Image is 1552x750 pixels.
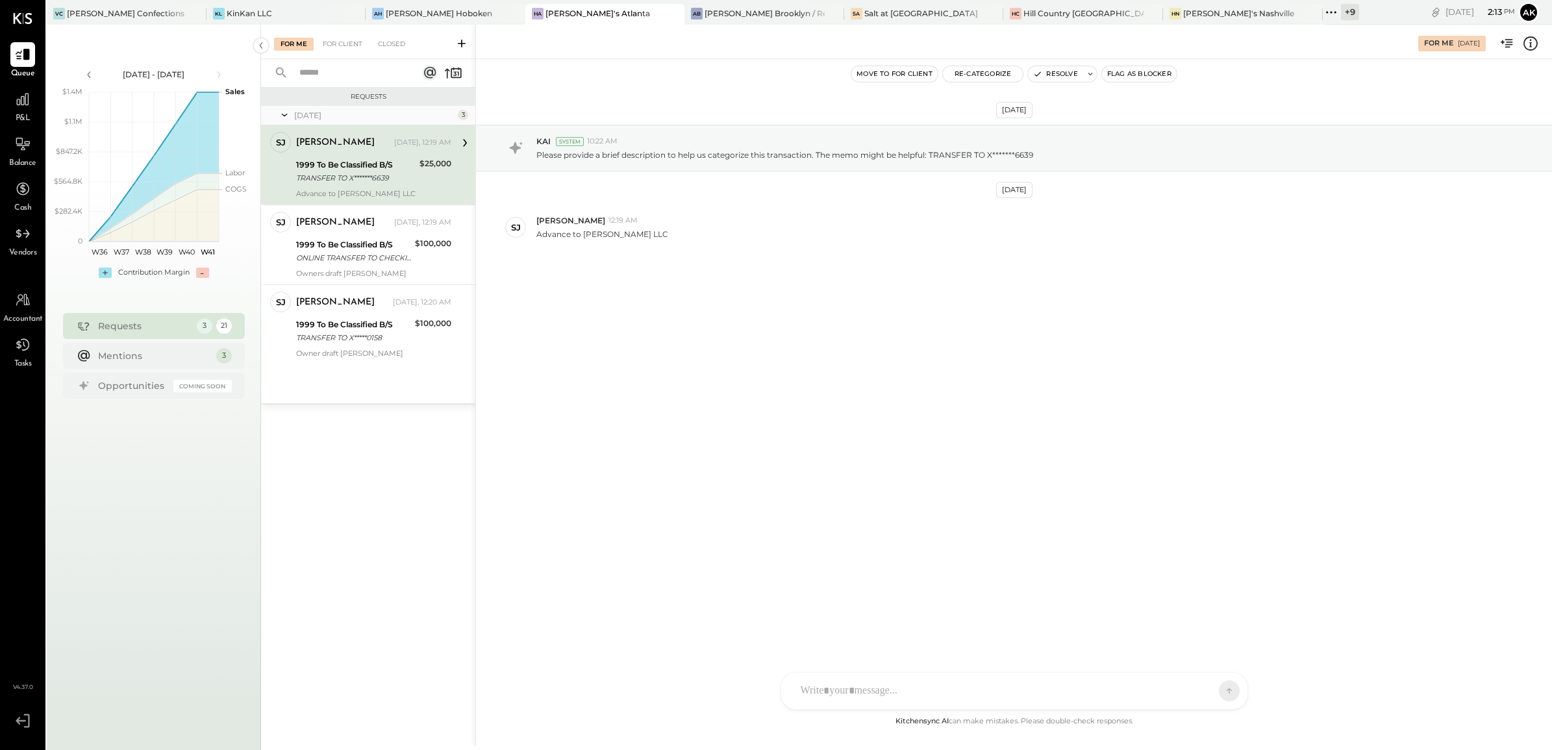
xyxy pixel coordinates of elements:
[536,136,551,147] span: KAI
[274,38,314,51] div: For Me
[296,251,411,264] div: ONLINE TRANSFER TO CHECKING XXXXXXXXXXXX0158
[14,203,31,214] span: Cash
[1518,2,1539,23] button: Ak
[587,136,618,147] span: 10:22 AM
[996,102,1033,118] div: [DATE]
[1,221,45,259] a: Vendors
[864,8,978,19] div: Salt at [GEOGRAPHIC_DATA]
[851,66,938,82] button: Move to for client
[943,66,1023,82] button: Re-Categorize
[201,247,215,256] text: W41
[16,113,31,125] span: P&L
[393,297,451,308] div: [DATE], 12:20 AM
[608,216,638,226] span: 12:19 AM
[1,288,45,325] a: Accountant
[1424,38,1453,49] div: For Me
[276,136,286,149] div: SJ
[156,247,173,256] text: W39
[296,269,451,278] div: Owners draft [PERSON_NAME]
[415,317,451,330] div: $100,000
[296,318,411,331] div: 1999 To Be Classified B/S
[9,247,37,259] span: Vendors
[536,149,1033,160] p: Please provide a brief description to help us categorize this transaction. The memo might be help...
[371,38,412,51] div: Closed
[996,182,1033,198] div: [DATE]
[851,8,862,19] div: Sa
[1023,8,1144,19] div: Hill Country [GEOGRAPHIC_DATA]
[1446,6,1515,18] div: [DATE]
[98,379,167,392] div: Opportunities
[415,237,451,250] div: $100,000
[3,314,43,325] span: Accountant
[225,184,247,194] text: COGS
[114,247,129,256] text: W37
[225,87,245,96] text: Sales
[1028,66,1083,82] button: Resolve
[276,216,286,229] div: SJ
[64,117,82,126] text: $1.1M
[9,158,36,169] span: Balance
[1170,8,1181,19] div: HN
[268,92,469,101] div: Requests
[78,236,82,245] text: 0
[99,268,112,278] div: +
[178,247,194,256] text: W40
[419,157,451,170] div: $25,000
[276,296,286,308] div: SJ
[1429,5,1442,19] div: copy link
[386,8,492,19] div: [PERSON_NAME] Hoboken
[296,189,451,198] div: Advance to [PERSON_NAME] LLC
[56,147,82,156] text: $847.2K
[1,332,45,370] a: Tasks
[294,110,455,121] div: [DATE]
[225,168,245,177] text: Labor
[296,158,416,171] div: 1999 To Be Classified B/S
[98,349,210,362] div: Mentions
[14,358,32,370] span: Tasks
[296,136,375,149] div: [PERSON_NAME]
[213,8,225,19] div: KL
[1,132,45,169] a: Balance
[545,8,650,19] div: [PERSON_NAME]'s Atlanta
[55,206,82,216] text: $282.4K
[134,247,151,256] text: W38
[556,137,584,146] div: System
[296,238,411,251] div: 1999 To Be Classified B/S
[1183,8,1294,19] div: [PERSON_NAME]'s Nashville
[532,8,544,19] div: HA
[1,87,45,125] a: P&L
[118,268,190,278] div: Contribution Margin
[1,42,45,80] a: Queue
[296,296,375,309] div: [PERSON_NAME]
[1102,66,1177,82] button: Flag as Blocker
[316,38,369,51] div: For Client
[216,318,232,334] div: 21
[296,349,451,358] div: Owner draft [PERSON_NAME]
[691,8,703,19] div: AB
[296,216,375,229] div: [PERSON_NAME]
[216,348,232,364] div: 3
[98,319,190,332] div: Requests
[197,318,212,334] div: 3
[62,87,82,96] text: $1.4M
[372,8,384,19] div: AH
[92,247,108,256] text: W36
[1458,39,1480,48] div: [DATE]
[705,8,825,19] div: [PERSON_NAME] Brooklyn / Rebel Cafe
[54,177,82,186] text: $564.8K
[1341,4,1359,20] div: + 9
[173,380,232,392] div: Coming Soon
[511,221,521,234] div: SJ
[458,110,468,120] div: 3
[196,268,209,278] div: -
[53,8,65,19] div: VC
[536,215,605,226] span: [PERSON_NAME]
[394,218,451,228] div: [DATE], 12:19 AM
[1010,8,1021,19] div: HC
[227,8,272,19] div: KinKan LLC
[394,138,451,148] div: [DATE], 12:19 AM
[99,69,209,80] div: [DATE] - [DATE]
[11,68,35,80] span: Queue
[536,229,668,240] p: Advance to [PERSON_NAME] LLC
[1,177,45,214] a: Cash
